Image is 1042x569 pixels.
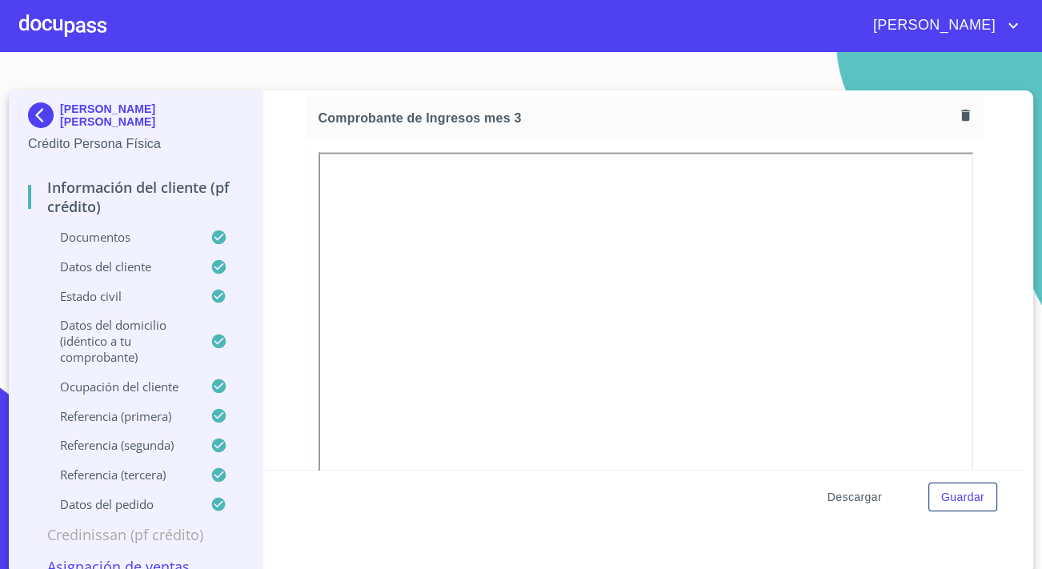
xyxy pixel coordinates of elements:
p: Información del cliente (PF crédito) [28,178,243,216]
p: Datos del pedido [28,496,210,512]
p: Referencia (tercera) [28,467,210,483]
p: Datos del domicilio (idéntico a tu comprobante) [28,317,210,365]
span: Guardar [941,487,984,507]
p: Documentos [28,229,210,245]
p: Credinissan (PF crédito) [28,525,243,544]
p: [PERSON_NAME] [PERSON_NAME] [60,102,243,128]
span: Descargar [828,487,882,507]
p: Referencia (segunda) [28,437,210,453]
button: account of current user [861,13,1023,38]
img: Docupass spot blue [28,102,60,128]
button: Guardar [928,483,997,512]
p: Datos del cliente [28,258,210,274]
p: Crédito Persona Física [28,134,243,154]
p: Estado Civil [28,288,210,304]
p: Referencia (primera) [28,408,210,424]
p: Ocupación del Cliente [28,379,210,395]
span: [PERSON_NAME] [861,13,1004,38]
div: [PERSON_NAME] [PERSON_NAME] [28,102,243,134]
span: Comprobante de Ingresos mes 3 [319,110,955,126]
button: Descargar [821,483,888,512]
